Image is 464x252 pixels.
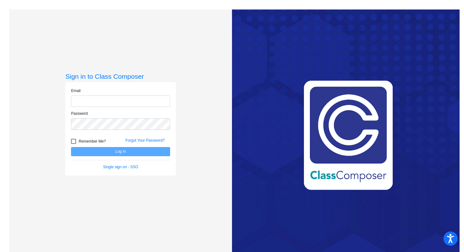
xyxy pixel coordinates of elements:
label: Password [71,111,88,116]
span: Remember Me? [79,138,106,145]
a: Forgot Your Password? [125,138,165,143]
a: Single sign on - SSO [103,165,138,169]
label: Email [71,88,80,94]
h3: Sign in to Class Composer [65,72,176,80]
button: Log In [71,147,170,156]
